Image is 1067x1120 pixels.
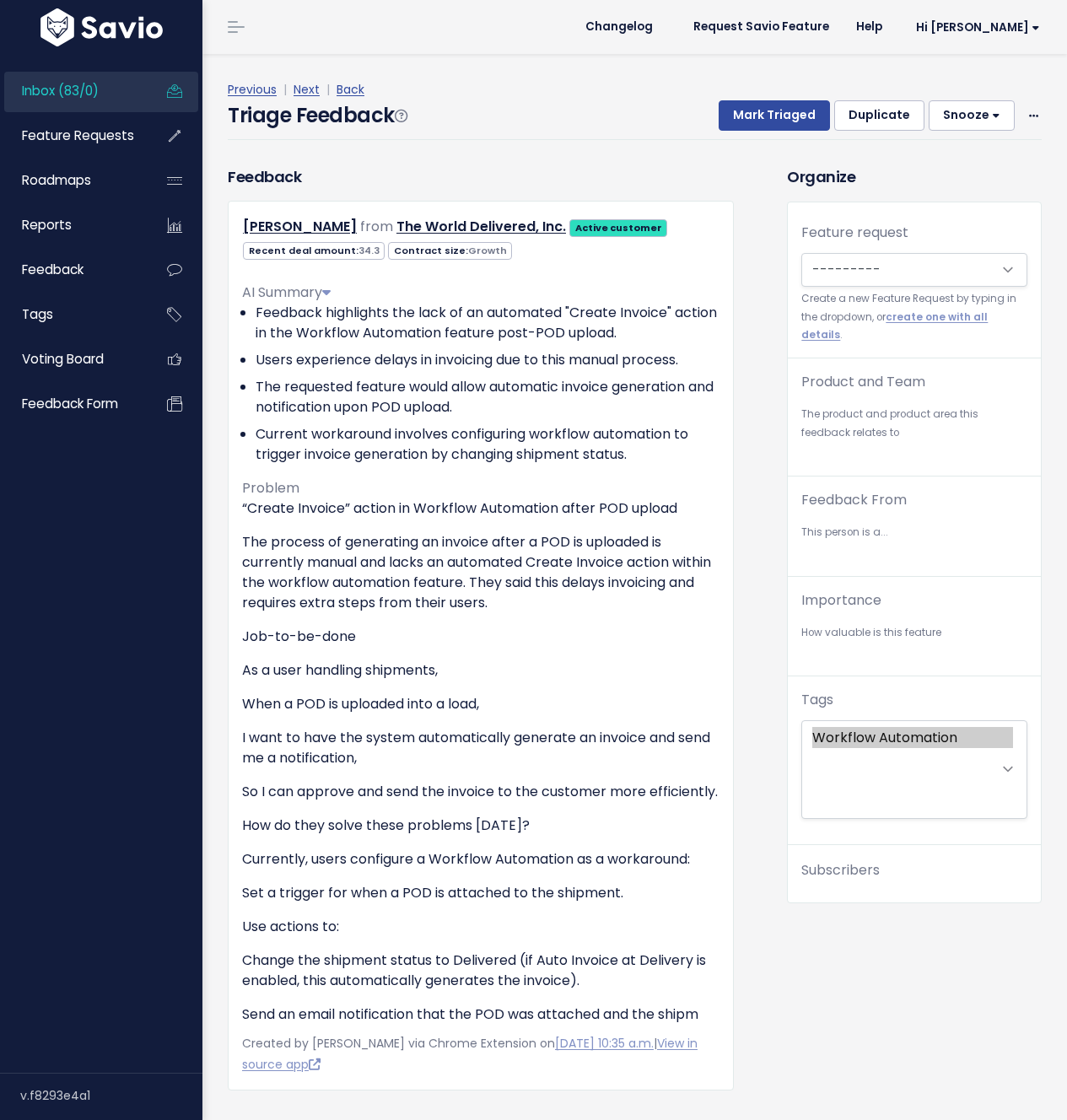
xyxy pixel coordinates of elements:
a: Request Savio Feature [680,14,843,40]
a: [DATE] 10:35 a.m. [555,1035,654,1052]
p: Use actions to: [242,917,719,937]
label: Importance [801,590,881,611]
li: Users experience delays in invoicing due to this manual process. [256,350,719,370]
option: Workflow Automation [812,727,1013,748]
small: The product and product area this feedback relates to [801,406,1027,442]
a: Inbox (83/0) [4,72,140,110]
a: create one with all details [801,310,988,342]
span: Growth [468,244,507,257]
span: from [360,217,393,236]
p: How do they solve these problems [DATE]? [242,816,719,836]
span: 34.3 [358,244,380,257]
a: The World Delivered, Inc. [396,217,566,236]
p: “Create Invoice” action in Workflow Automation after POD upload [242,498,719,519]
span: Reports [22,216,72,234]
small: This person is a... [801,524,1027,541]
button: Duplicate [834,100,924,131]
a: Voting Board [4,340,140,379]
a: Feature Requests [4,116,140,155]
li: Current workaround involves configuring workflow automation to trigger invoice generation by chan... [256,424,719,465]
span: AI Summary [242,283,331,302]
span: | [323,81,333,98]
span: Inbox (83/0) [22,82,99,100]
span: | [280,81,290,98]
span: Tags [22,305,53,323]
a: Feedback form [4,385,140,423]
p: So I can approve and send the invoice to the customer more efficiently. [242,782,719,802]
h3: Feedback [228,165,301,188]
h3: Organize [787,165,1042,188]
li: The requested feature would allow automatic invoice generation and notification upon POD upload. [256,377,719,417]
div: v.f8293e4a1 [20,1074,202,1117]
small: Create a new Feature Request by typing in the dropdown, or . [801,290,1027,344]
a: Help [843,14,896,40]
span: Feature Requests [22,127,134,144]
a: Feedback [4,250,140,289]
p: When a POD is uploaded into a load, [242,694,719,714]
button: Mark Triaged [719,100,830,131]
p: Change the shipment status to Delivered (if Auto Invoice at Delivery is enabled, this automatical... [242,950,719,991]
label: Tags [801,690,833,710]
label: Feedback From [801,490,907,510]
strong: Active customer [575,221,662,234]
button: Snooze [929,100,1015,131]
span: Feedback form [22,395,118,412]
a: Previous [228,81,277,98]
p: Set a trigger for when a POD is attached to the shipment. [242,883,719,903]
li: Feedback highlights the lack of an automated "Create Invoice" action in the Workflow Automation f... [256,303,719,343]
span: Created by [PERSON_NAME] via Chrome Extension on | [242,1035,698,1073]
p: I want to have the system automatically generate an invoice and send me a notification, [242,728,719,768]
a: Next [294,81,320,98]
span: Problem [242,478,299,498]
label: Feature request [801,223,908,243]
span: Voting Board [22,350,104,368]
a: Tags [4,295,140,334]
span: Roadmaps [22,171,91,189]
p: Send an email notification that the POD was attached and the shipm [242,1004,719,1025]
small: How valuable is this feature [801,624,1027,642]
p: Currently, users configure a Workflow Automation as a workaround: [242,849,719,870]
a: Hi [PERSON_NAME] [896,14,1054,40]
a: Reports [4,206,140,245]
span: Changelog [585,21,653,33]
span: Feedback [22,261,84,278]
span: Hi [PERSON_NAME] [916,21,1040,34]
p: As a user handling shipments, [242,660,719,681]
span: Contract size: [388,242,512,260]
h4: Triage Feedback [228,100,407,131]
img: logo-white.9d6f32f41409.svg [36,8,167,46]
p: Job-to-be-done [242,627,719,647]
span: Subscribers [801,860,880,880]
a: [PERSON_NAME] [243,217,357,236]
span: Recent deal amount: [243,242,385,260]
label: Product and Team [801,372,925,392]
a: Roadmaps [4,161,140,200]
a: Back [337,81,364,98]
p: The process of generating an invoice after a POD is uploaded is currently manual and lacks an aut... [242,532,719,613]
